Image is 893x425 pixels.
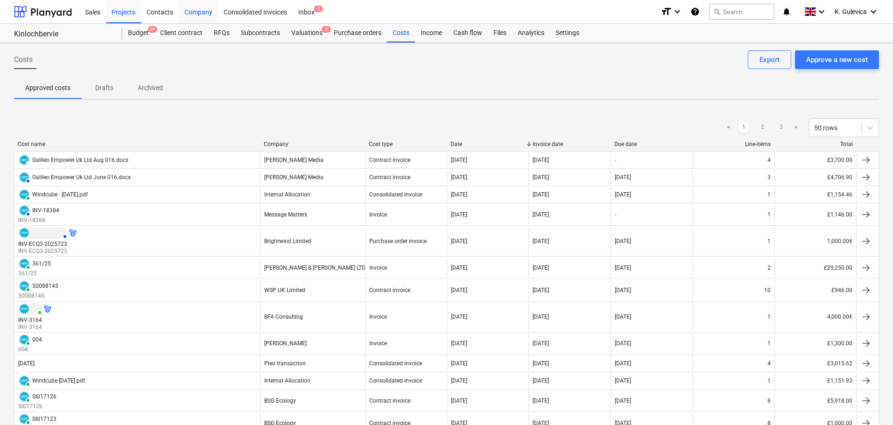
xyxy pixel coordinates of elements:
[767,238,771,244] div: 1
[322,26,331,33] span: 3
[533,157,549,163] div: [DATE]
[774,334,856,354] div: £1,300.00
[18,360,35,367] div: [DATE]
[264,377,310,384] div: Internal Allocation
[18,346,42,354] p: 004
[264,314,303,320] div: BFA Consulting
[451,191,467,198] div: [DATE]
[155,24,208,42] a: Client contract
[69,229,77,237] div: Invoice has a different currency from the budget
[32,377,85,384] div: Windcube [DATE].pdf
[767,174,771,181] div: 3
[738,122,749,133] a: Page 1 is your current page
[369,265,387,271] div: Invoice
[615,174,631,181] div: [DATE]
[615,157,616,163] div: -
[835,8,867,15] span: K. Gulevica
[451,377,467,384] div: [DATE]
[286,24,328,42] div: Valuations
[767,211,771,218] div: 1
[264,265,366,271] div: [PERSON_NAME] & [PERSON_NAME] LTD
[451,265,467,271] div: [DATE]
[18,323,51,331] p: INV-3164
[20,173,29,182] img: xero.svg
[208,24,235,42] a: RFQs
[32,207,59,214] div: INV-18384
[451,397,467,404] div: [DATE]
[18,303,42,315] div: Invoice has been synced with Xero and its status is currently PAID
[235,24,286,42] a: Subcontracts
[709,4,774,20] button: Search
[806,54,868,66] div: Approve a new cost
[18,375,30,387] div: Invoice has been synced with Xero and its status is currently PAID
[661,6,672,17] i: format_size
[764,287,771,293] div: 10
[18,188,30,201] div: Invoice has been synced with Xero and its status is currently PAID
[32,191,88,198] div: Windcube - [DATE].pdf
[533,397,549,404] div: [DATE]
[451,287,467,293] div: [DATE]
[20,206,29,215] img: xero.svg
[138,83,163,93] p: Archived
[767,377,771,384] div: 1
[20,335,29,344] img: xero.svg
[369,340,387,347] div: Invoice
[387,24,415,42] div: Costs
[18,227,67,239] div: Invoice has been synced with Xero and its status is currently AUTHORISED
[615,211,616,218] div: -
[18,204,30,216] div: Invoice has been synced with Xero and its status is currently AUTHORISED
[767,360,771,367] div: 4
[20,281,29,291] img: xero.svg
[314,6,323,12] span: 3
[488,24,512,42] div: Files
[264,238,311,244] div: Brightwind Limited
[18,317,42,323] div: INV-3164
[18,171,30,183] div: Invoice has been synced with Xero and its status is currently AUTHORISED
[32,393,56,400] div: SI017126
[774,356,856,371] div: £3,015.62
[369,174,410,181] div: Contract invoice
[448,24,488,42] a: Cash flow
[14,29,111,39] div: Kinlochbervie
[533,238,549,244] div: [DATE]
[20,392,29,401] img: xero.svg
[615,287,631,293] div: [DATE]
[451,174,467,181] div: [DATE]
[550,24,585,42] a: Settings
[14,54,33,65] span: Costs
[774,280,856,300] div: £946.00
[723,122,734,133] a: Previous page
[18,413,30,425] div: Invoice has been synced with Xero and its status is currently PAID
[774,227,856,255] div: 1,000.00€
[369,377,422,384] div: Consolidated invoice
[369,287,410,293] div: Contract invoice
[767,157,771,163] div: 4
[774,153,856,167] div: £3,700.00
[18,141,256,147] div: Cost name
[868,6,879,17] i: keyboard_arrow_down
[20,304,29,314] img: xero.svg
[20,414,29,424] img: xero.svg
[782,6,791,17] i: notifications
[767,191,771,198] div: 1
[369,238,427,244] div: Purchase order invoice
[615,397,631,404] div: [DATE]
[369,211,387,218] div: Invoice
[148,26,157,33] span: 9+
[615,360,631,367] div: [DATE]
[795,50,879,69] button: Approve a new cost
[18,292,58,300] p: 50088145
[790,122,802,133] a: Next page
[512,24,550,42] div: Analytics
[18,390,30,403] div: Invoice has been synced with Xero and its status is currently PAID
[533,191,549,198] div: [DATE]
[18,403,56,411] p: SI017126
[615,377,631,384] div: [DATE]
[93,83,115,93] p: Drafts
[32,283,58,289] div: 50088145
[451,211,467,218] div: [DATE]
[20,155,29,165] img: xero.svg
